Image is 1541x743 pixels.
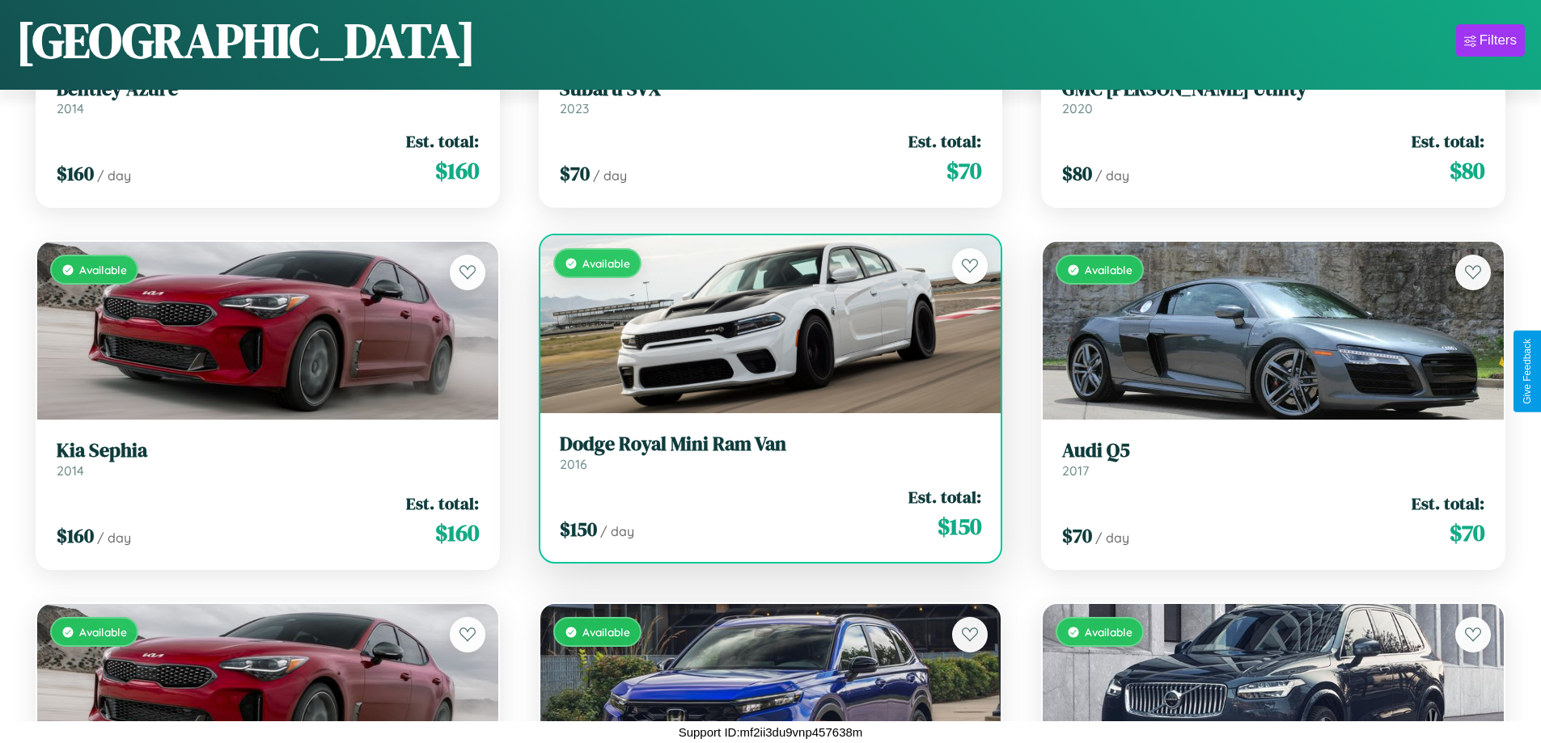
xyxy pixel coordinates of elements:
[1062,160,1092,187] span: $ 80
[1412,129,1484,153] span: Est. total:
[1456,24,1525,57] button: Filters
[1450,154,1484,187] span: $ 80
[97,167,131,184] span: / day
[1522,339,1533,404] div: Give Feedback
[908,485,981,509] span: Est. total:
[79,625,127,639] span: Available
[406,129,479,153] span: Est. total:
[406,492,479,515] span: Est. total:
[57,78,479,117] a: Bentley Azure2014
[1062,100,1093,116] span: 2020
[435,517,479,549] span: $ 160
[560,433,982,456] h3: Dodge Royal Mini Ram Van
[79,263,127,277] span: Available
[1095,530,1129,546] span: / day
[1062,78,1484,117] a: GMC [PERSON_NAME] Utility2020
[97,530,131,546] span: / day
[560,516,597,542] span: $ 150
[908,129,981,153] span: Est. total:
[16,7,476,74] h1: [GEOGRAPHIC_DATA]
[1085,625,1132,639] span: Available
[57,100,84,116] span: 2014
[1480,32,1517,49] div: Filters
[560,160,590,187] span: $ 70
[1095,167,1129,184] span: / day
[560,100,589,116] span: 2023
[57,522,94,549] span: $ 160
[57,439,479,479] a: Kia Sephia2014
[1062,78,1484,101] h3: GMC [PERSON_NAME] Utility
[1450,517,1484,549] span: $ 70
[582,256,630,270] span: Available
[946,154,981,187] span: $ 70
[560,456,587,472] span: 2016
[1062,439,1484,462] h3: Audi Q5
[57,462,84,479] span: 2014
[600,523,634,539] span: / day
[57,439,479,462] h3: Kia Sephia
[57,160,94,187] span: $ 160
[1412,492,1484,515] span: Est. total:
[435,154,479,187] span: $ 160
[1062,522,1092,549] span: $ 70
[1085,263,1132,277] span: Available
[582,625,630,639] span: Available
[593,167,627,184] span: / day
[938,510,981,542] span: $ 150
[560,433,982,472] a: Dodge Royal Mini Ram Van2016
[1062,439,1484,479] a: Audi Q52017
[679,721,863,743] p: Support ID: mf2ii3du9vnp457638m
[1062,462,1089,479] span: 2017
[560,78,982,117] a: Subaru SVX2023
